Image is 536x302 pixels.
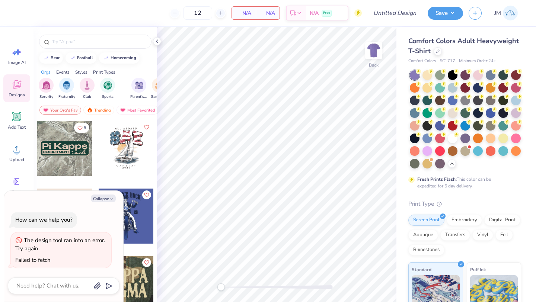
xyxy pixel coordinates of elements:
[56,69,70,75] div: Events
[42,81,51,90] img: Sorority Image
[408,215,444,226] div: Screen Print
[323,10,330,16] span: Free
[130,78,147,100] div: filter for Parent's Weekend
[366,43,381,58] img: Back
[39,78,54,100] button: filter button
[8,60,26,65] span: Image AI
[75,69,87,75] div: Styles
[260,9,275,17] span: N/A
[447,215,482,226] div: Embroidery
[183,6,212,20] input: – –
[236,9,251,17] span: N/A
[494,9,501,17] span: JM
[39,94,53,100] span: Sorority
[440,229,470,241] div: Transfers
[155,81,164,90] img: Game Day Image
[117,106,159,115] div: Most Favorited
[470,266,486,273] span: Puff Ink
[15,216,73,224] div: How can we help you?
[151,94,168,100] span: Game Day
[43,107,49,113] img: most_fav.gif
[51,56,60,60] div: bear
[11,189,23,195] span: Greek
[74,123,89,133] button: Like
[87,107,93,113] img: trending.gif
[135,81,143,90] img: Parent's Weekend Image
[51,38,147,45] input: Try "Alpha"
[84,126,86,130] span: 8
[91,195,116,202] button: Collapse
[100,78,115,100] button: filter button
[41,69,51,75] div: Orgs
[103,56,109,60] img: trend_line.gif
[15,237,105,253] div: The design tool ran into an error. Try again.
[43,56,49,60] img: trend_line.gif
[66,52,96,64] button: football
[310,9,319,17] span: N/A
[103,81,112,90] img: Sports Image
[495,229,513,241] div: Foil
[484,215,520,226] div: Digital Print
[428,7,463,20] button: Save
[142,258,151,267] button: Like
[412,266,431,273] span: Standard
[70,56,76,60] img: trend_line.gif
[99,52,140,64] button: homecoming
[63,81,71,90] img: Fraternity Image
[367,6,422,20] input: Untitled Design
[15,256,51,264] div: Failed to fetch
[408,58,436,64] span: Comfort Colors
[151,78,168,100] button: filter button
[459,58,496,64] span: Minimum Order: 24 +
[58,78,75,100] div: filter for Fraternity
[217,283,225,291] div: Accessibility label
[39,52,63,64] button: bear
[93,69,115,75] div: Print Types
[408,229,438,241] div: Applique
[142,190,151,199] button: Like
[9,157,24,163] span: Upload
[80,78,95,100] button: filter button
[39,106,81,115] div: Your Org's Fav
[111,56,136,60] div: homecoming
[130,94,147,100] span: Parent's Weekend
[83,81,91,90] img: Club Image
[408,36,519,55] span: Comfort Colors Adult Heavyweight T-Shirt
[120,107,126,113] img: most_fav.gif
[408,244,444,256] div: Rhinestones
[417,176,509,189] div: This color can be expedited for 5 day delivery.
[491,6,521,20] a: JM
[83,106,114,115] div: Trending
[440,58,455,64] span: # C1717
[130,78,147,100] button: filter button
[9,92,25,98] span: Designs
[8,124,26,130] span: Add Text
[142,123,151,132] button: Like
[58,94,75,100] span: Fraternity
[417,176,457,182] strong: Fresh Prints Flash:
[80,78,95,100] div: filter for Club
[408,200,521,208] div: Print Type
[472,229,493,241] div: Vinyl
[151,78,168,100] div: filter for Game Day
[369,62,379,68] div: Back
[100,78,115,100] div: filter for Sports
[58,78,75,100] button: filter button
[503,6,518,20] img: Jackson Moore
[83,94,91,100] span: Club
[39,78,54,100] div: filter for Sorority
[77,56,93,60] div: football
[102,94,114,100] span: Sports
